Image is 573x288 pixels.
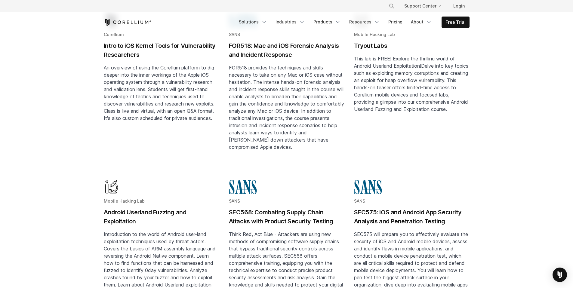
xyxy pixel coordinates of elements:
[272,17,309,27] a: Industries
[407,17,436,27] a: About
[235,17,271,27] a: Solutions
[229,198,240,204] span: SANS
[229,32,240,37] span: SANS
[442,17,469,28] a: Free Trial
[354,63,468,112] span: Delve into key topics such as exploiting memory corruptions and creating an exploit for heap over...
[354,179,382,195] img: sans-logo-cropped
[354,41,470,50] h2: Tryout Labs
[386,1,397,11] button: Search
[553,268,567,282] div: Open Intercom Messenger
[354,208,470,226] h2: SEC575: iOS and Android App Security Analysis and Penetration Testing
[229,13,344,170] a: Blog post summary: FOR518: Mac and iOS Forensic Analysis and Incident Response
[399,1,446,11] a: Support Center
[104,19,152,26] a: Corellium Home
[104,179,119,195] img: Mobile Hacking Lab - Graphic Only
[104,41,219,59] h2: Intro to iOS Kernel Tools for Vulnerability Researchers
[235,17,470,28] div: Navigation Menu
[104,32,124,37] span: Corellium
[104,65,214,121] span: An overview of using the Corellium platform to dig deeper into the inner workings of the Apple iO...
[354,198,365,204] span: SANS
[354,56,455,69] span: This lab is FREE! Explore the thrilling world of Android Userland Exploitation!
[229,65,344,150] span: FOR518 provides the techniques and skills necessary to take on any Mac or iOS case without hesita...
[229,208,344,226] h2: SEC568: Combating Supply Chain Attacks with Product Security Testing
[385,17,406,27] a: Pricing
[104,198,145,204] span: Mobile Hacking Lab
[104,208,219,226] h2: Android Userland Fuzzing and Exploitation
[310,17,344,27] a: Products
[229,41,344,59] h2: FOR518: Mac and iOS Forensic Analysis and Incident Response
[354,32,395,37] span: Mobile Hacking Lab
[104,13,219,170] a: Blog post summary: Intro to iOS Kernel Tools for Vulnerability Researchers
[381,1,470,11] div: Navigation Menu
[346,17,384,27] a: Resources
[354,13,470,170] a: Blog post summary: Tryout Labs
[448,1,470,11] a: Login
[229,179,257,195] img: sans-logo-cropped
